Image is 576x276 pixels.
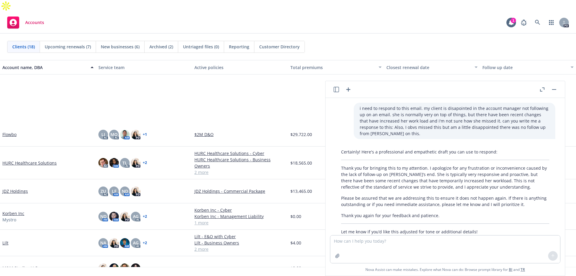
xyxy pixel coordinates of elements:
p: i need to respond to this email. my client is disapointed in the account manager not following up... [360,105,549,137]
span: Customer Directory [259,44,300,50]
img: photo [120,263,130,273]
img: photo [120,238,130,248]
img: photo [120,130,130,139]
span: $13,465.00 [290,188,312,194]
a: Flowbo [2,131,16,138]
span: LF [112,188,116,194]
a: Lilt - Business Owners [194,240,286,246]
p: Please be assured that we are addressing this to ensure it does not happen again. If there is any... [341,195,549,208]
a: Report a Bug [518,17,530,29]
a: BI [509,267,512,272]
span: LI [101,131,105,138]
a: JDZ Holdings - Commercial Package [194,188,286,194]
span: TL [122,160,127,166]
span: ZU [100,188,106,194]
span: Upcoming renewals (7) [45,44,91,50]
span: NA [100,240,106,246]
span: $29,722.00 [290,131,312,138]
a: + 2 [143,241,147,245]
div: Closest renewal date [386,64,471,71]
span: Archived (2) [149,44,173,50]
a: + 1 [143,133,147,136]
a: Korben Inc - Management Liability [194,213,286,220]
div: Total premiums [290,64,375,71]
a: Lilt - E&O with Cyber [194,233,286,240]
div: Account name, DBA [2,64,87,71]
span: ND [100,213,106,220]
span: AG [133,240,139,246]
img: photo [109,212,119,221]
span: Accounts [25,20,44,25]
a: Lilt [2,240,8,246]
p: Thank you again for your feedback and patience. [341,212,549,219]
a: HURC Healthcare Solutions - Business Owners [194,156,286,169]
span: MQ [110,131,118,138]
a: + 2 [143,161,147,165]
button: Follow up date [480,60,576,74]
div: Follow up date [482,64,567,71]
span: $0.00 [290,265,301,271]
a: 2 more [194,246,286,252]
img: photo [131,158,140,168]
a: Accounts [5,14,46,31]
a: Korben Inc - Cyber [194,207,286,213]
p: Let me know if you’d like this adjusted for tone or additional details! [341,229,549,235]
span: AG [133,213,139,220]
a: + 2 [143,215,147,218]
a: JDZ Holdings [2,188,28,194]
p: Certainly! Here's a professional and empathetic draft you can use to respond: [341,149,549,155]
a: TR [520,267,525,272]
button: Active policies [192,60,288,74]
span: Untriaged files (0) [183,44,219,50]
div: Active policies [194,64,286,71]
img: photo [98,263,108,273]
a: HURC Healthcare Solutions [2,160,57,166]
div: 1 [511,18,516,23]
button: Service team [96,60,192,74]
button: Closest renewal date [384,60,480,74]
a: 2 more [194,169,286,175]
a: Search [532,17,544,29]
a: M&M Studios LLC [2,265,37,271]
span: $18,565.00 [290,160,312,166]
button: Total premiums [288,60,384,74]
p: Thank you for bringing this to my attention. I apologize for any frustration or inconvenience cau... [341,165,549,190]
img: photo [109,158,119,168]
img: photo [98,158,108,168]
a: $2M D&O [194,131,286,138]
a: 1 more [194,220,286,226]
a: Korben Inc [2,210,24,217]
img: photo [120,212,130,221]
span: Nova Assist can make mistakes. Explore what Nova can do: Browse prompt library for and [328,263,562,276]
a: Switch app [545,17,557,29]
div: Service team [98,64,190,71]
a: HURC Healthcare Solutions - Cyber [194,150,286,156]
img: photo [131,263,140,273]
span: New businesses (6) [101,44,139,50]
img: photo [131,187,140,196]
span: Mystro [2,217,16,223]
span: - [194,265,196,271]
span: ND [122,188,128,194]
span: Reporting [229,44,249,50]
img: photo [109,238,119,248]
img: photo [109,263,119,273]
img: photo [131,130,140,139]
span: Clients (18) [12,44,35,50]
span: $4.00 [290,240,301,246]
span: $0.00 [290,213,301,220]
